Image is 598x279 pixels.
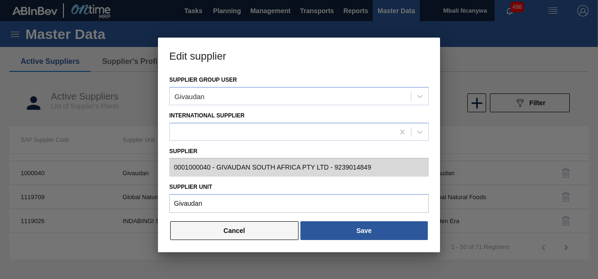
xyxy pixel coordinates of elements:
[169,112,244,119] label: International Supplier
[169,77,237,83] label: Supplier group user
[158,38,440,73] h3: Edit supplier
[169,180,429,194] label: Supplier Unit
[170,221,299,240] button: Cancel
[174,92,205,100] div: Givaudan
[300,221,428,240] button: Save
[169,145,429,158] label: Supplier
